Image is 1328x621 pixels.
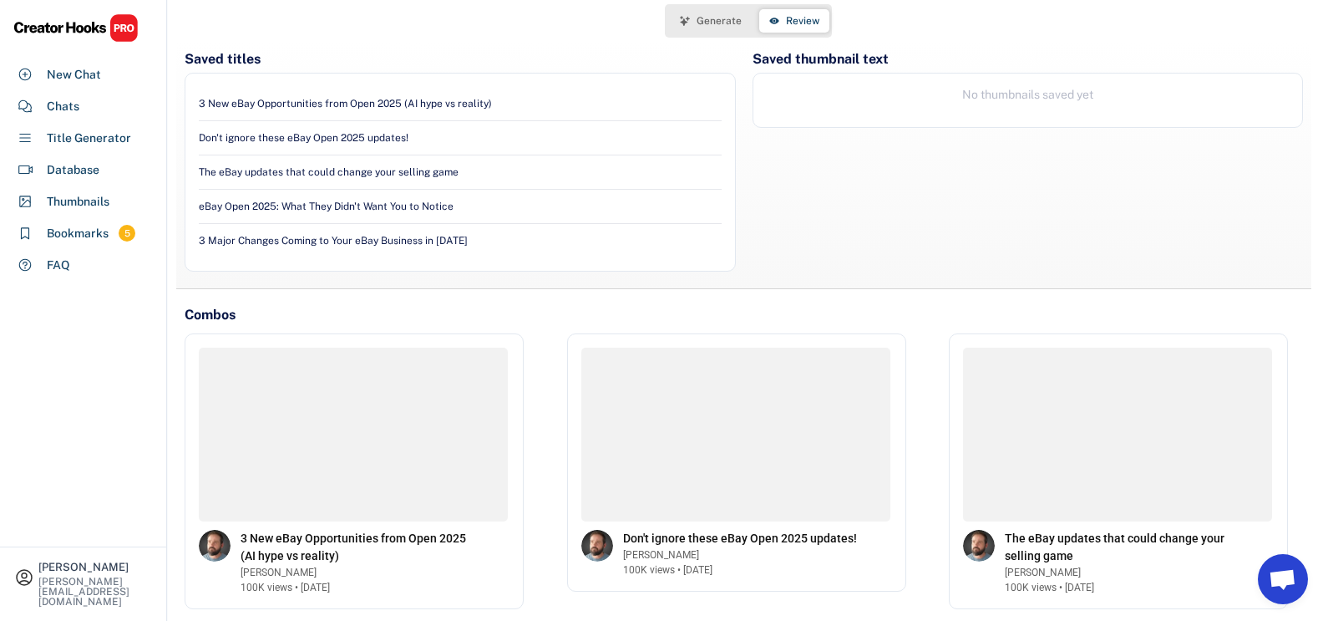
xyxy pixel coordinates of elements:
div: New Chat [47,66,101,84]
div: 5 [119,227,135,241]
button: Review [759,9,829,33]
div: [PERSON_NAME] [241,565,474,580]
a: Open chat [1258,554,1308,604]
span: Review [786,16,819,26]
div: 3 New eBay Opportunities from Open 2025 (AI hype vs reality) [199,97,492,111]
div: No thumbnails saved yet [962,87,1093,104]
div: eBay Open 2025: What They Didn't Want You to Notice [199,200,454,214]
img: channels4_profile.jpg [581,530,613,562]
div: [PERSON_NAME] [38,562,152,573]
div: 3 Major Changes Coming to Your eBay Business in [DATE] [199,234,468,248]
div: 100K views • [DATE] [623,562,712,578]
div: Don't ignore these eBay Open 2025 updates! [623,530,857,547]
div: 100K views • [DATE] [1005,580,1094,595]
img: channels4_profile.jpg [963,530,995,562]
button: Generate [670,9,752,33]
div: Database [47,161,99,179]
div: Don't ignore these eBay Open 2025 updates! [199,131,408,145]
div: Saved titles [185,50,261,69]
div: Title Generator [47,130,131,147]
div: [PERSON_NAME][EMAIL_ADDRESS][DOMAIN_NAME] [38,577,152,607]
img: channels4_profile.jpg [199,530,231,562]
div: The eBay updates that could change your selling game [199,165,459,180]
div: The eBay updates that could change your selling game [1005,530,1239,565]
div: Combos [185,306,236,324]
div: Saved thumbnail text [753,50,889,69]
img: CHPRO%20Logo.svg [13,13,139,43]
div: Chats [47,98,79,115]
div: [PERSON_NAME] [623,547,857,562]
div: Bookmarks [47,225,109,242]
div: FAQ [47,257,70,274]
div: [PERSON_NAME] [1005,565,1239,580]
div: Thumbnails [47,193,109,211]
span: Generate [697,16,742,26]
div: 100K views • [DATE] [241,580,330,595]
div: 3 New eBay Opportunities from Open 2025 (AI hype vs reality) [241,530,474,565]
